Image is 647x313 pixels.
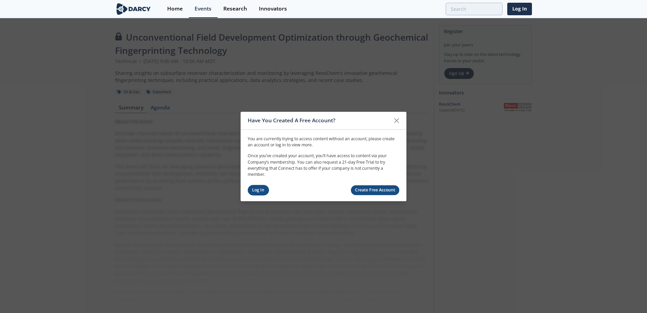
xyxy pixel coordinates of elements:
[351,185,400,195] a: Create Free Account
[115,3,152,15] img: logo-wide.svg
[259,6,287,12] div: Innovators
[248,135,399,148] p: You are currently trying to access content without an account, please create an account or log in...
[446,3,503,15] input: Advanced Search
[195,6,211,12] div: Events
[248,114,390,127] div: Have You Created A Free Account?
[223,6,247,12] div: Research
[248,153,399,178] p: Once you’ve created your account, you’ll have access to content via your Company’s membership. Yo...
[167,6,183,12] div: Home
[248,185,269,195] a: Log In
[507,3,532,15] a: Log In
